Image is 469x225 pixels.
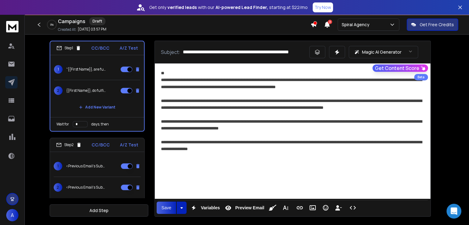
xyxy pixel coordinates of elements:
p: A/Z Test [120,45,138,51]
button: Get Free Credits [407,18,458,31]
p: <Previous Email's Subject> [66,164,105,169]
p: A/Z Test [120,142,138,148]
button: Save [157,202,176,214]
p: Wait for [56,122,69,127]
button: Magic AI Generator [349,46,418,58]
span: 3 [328,20,332,24]
button: Variables [188,202,221,214]
p: 0 % [50,23,54,27]
p: CC/BCC [92,142,110,148]
button: Insert Unsubscribe Link [333,202,344,214]
button: Preview Email [222,202,265,214]
p: [DATE] 03:57 PM [78,27,106,32]
button: A [6,209,19,221]
p: Try Now [315,4,331,10]
p: Magic AI Generator [362,49,401,55]
img: logo [6,21,19,32]
p: days, then [91,122,109,127]
p: {{First Name}}, do fulfillment mistakes impact your growth? [66,88,106,93]
button: Insert Link (Ctrl+K) [294,202,306,214]
button: Get Content Score [372,64,428,72]
p: Get only with our starting at $22/mo [149,4,308,10]
div: Beta [414,74,428,80]
span: 1 [54,162,62,170]
button: More Text [280,202,291,214]
span: 2 [54,86,63,95]
button: Add New Variant [74,198,120,210]
p: Get Free Credits [420,22,454,28]
button: Try Now [313,2,333,12]
span: 2 [54,183,62,192]
li: Step1CC/BCCA/Z Test1"{{First Name}}, are fulfillment errors slowing you down?2{{First Name}}, do ... [50,41,145,132]
h1: Campaigns [58,18,85,25]
span: Preview Email [234,205,265,211]
p: "{{First Name}}, are fulfillment errors slowing you down? [66,67,106,72]
p: Created At: [58,27,76,32]
div: Step 2 [56,142,82,148]
p: Spiral Agency [342,22,372,28]
button: Insert Image (Ctrl+P) [307,202,319,214]
button: Add New Variant [74,101,120,113]
button: Clean HTML [267,202,278,214]
p: Subject: [161,48,180,56]
div: Open Intercom Messenger [446,204,461,219]
p: <Previous Email's Subject> [66,185,105,190]
div: Draft [89,17,105,25]
button: Add Step [50,204,148,217]
strong: verified leads [167,4,197,10]
strong: AI-powered Lead Finder, [216,4,268,10]
span: Variables [200,205,221,211]
button: Emoticons [320,202,331,214]
div: Step 1 [56,45,81,51]
p: CC/BCC [91,45,109,51]
button: Code View [347,202,359,214]
span: 1 [54,65,63,74]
